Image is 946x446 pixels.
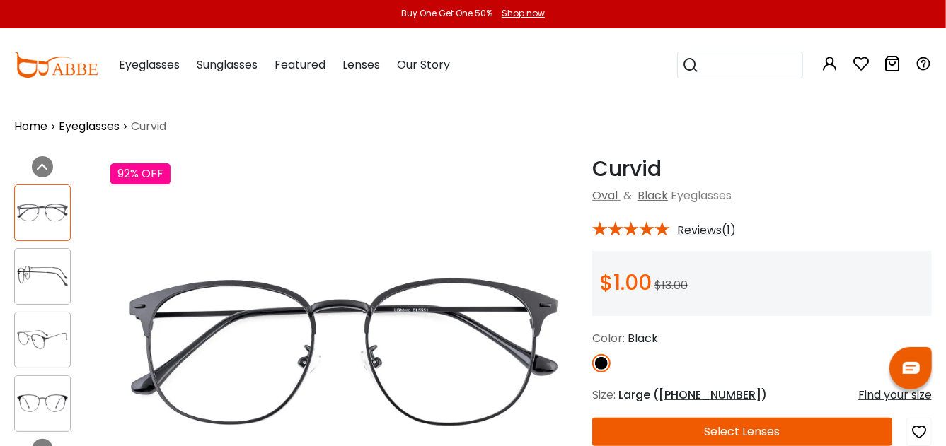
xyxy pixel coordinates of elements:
img: Curvid Black Metal Eyeglasses , NosePads Frames from ABBE Glasses [15,199,70,226]
span: & [621,187,635,204]
button: Select Lenses [592,418,892,446]
div: Shop now [502,7,545,20]
span: Sunglasses [197,57,258,73]
a: Oval [592,187,618,204]
a: Home [14,118,47,135]
a: Eyeglasses [59,118,120,135]
img: abbeglasses.com [14,52,98,78]
span: Black [628,330,658,346]
span: Eyeglasses [671,187,732,204]
span: Our Story [397,57,450,73]
span: $13.00 [654,277,688,293]
span: Reviews(1) [677,224,736,237]
a: Black [638,187,668,204]
span: Eyeglasses [119,57,180,73]
a: Shop now [495,7,545,19]
span: $1.00 [599,267,652,298]
div: Buy One Get One 50% [401,7,492,20]
span: [PHONE_NUMBER] [659,387,761,403]
span: Featured [275,57,325,73]
span: Lenses [342,57,380,73]
img: Curvid Black Metal Eyeglasses , NosePads Frames from ABBE Glasses [15,326,70,353]
img: chat [903,362,920,374]
h1: Curvid [592,156,932,182]
div: 92% OFF [110,163,171,184]
span: Size: [592,387,616,403]
img: Curvid Black Metal Eyeglasses , NosePads Frames from ABBE Glasses [15,262,70,290]
div: Find your size [858,387,932,404]
img: Curvid Black Metal Eyeglasses , NosePads Frames from ABBE Glasses [15,389,70,417]
span: Color: [592,330,625,346]
span: Curvid [131,118,166,135]
span: Large ( ) [618,387,767,403]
